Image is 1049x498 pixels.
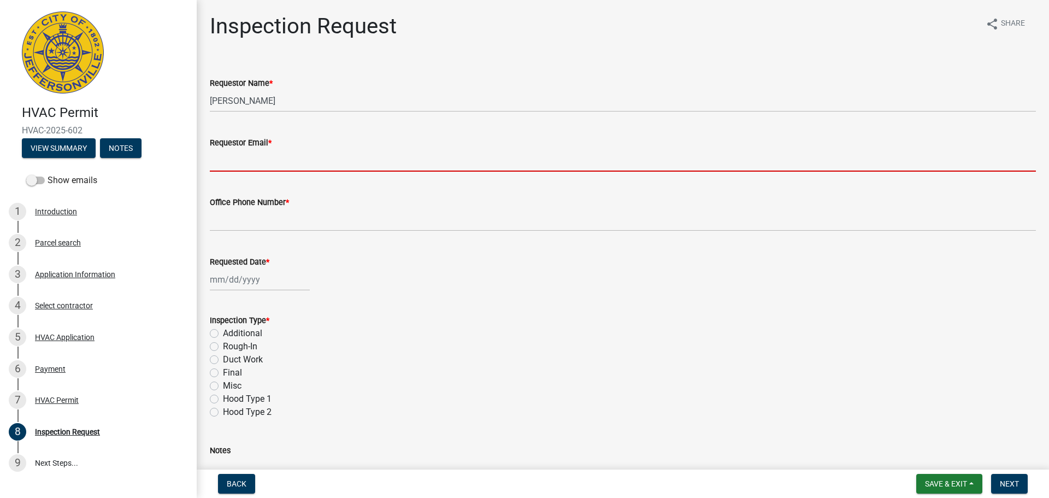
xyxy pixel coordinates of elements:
[991,474,1028,494] button: Next
[210,259,269,266] label: Requested Date
[210,80,273,87] label: Requestor Name
[35,365,66,373] div: Payment
[223,406,272,419] label: Hood Type 2
[22,11,104,93] img: City of Jeffersonville, Indiana
[35,208,77,215] div: Introduction
[35,271,115,278] div: Application Information
[100,138,142,158] button: Notes
[100,144,142,153] wm-modal-confirm: Notes
[1001,17,1025,31] span: Share
[210,447,231,455] label: Notes
[22,105,188,121] h4: HVAC Permit
[227,479,246,488] span: Back
[223,366,242,379] label: Final
[1000,479,1019,488] span: Next
[210,139,272,147] label: Requestor Email
[210,268,310,291] input: mm/dd/yyyy
[35,302,93,309] div: Select contractor
[22,125,175,136] span: HVAC-2025-602
[977,13,1034,34] button: shareShare
[9,423,26,441] div: 8
[9,360,26,378] div: 6
[223,327,262,340] label: Additional
[916,474,982,494] button: Save & Exit
[986,17,999,31] i: share
[210,13,397,39] h1: Inspection Request
[210,317,269,325] label: Inspection Type
[223,353,263,366] label: Duct Work
[9,203,26,220] div: 1
[223,340,257,353] label: Rough-In
[26,174,97,187] label: Show emails
[223,379,241,392] label: Misc
[35,333,95,341] div: HVAC Application
[223,392,272,406] label: Hood Type 1
[9,266,26,283] div: 3
[22,144,96,153] wm-modal-confirm: Summary
[35,239,81,247] div: Parcel search
[9,454,26,472] div: 9
[925,479,967,488] span: Save & Exit
[9,297,26,314] div: 4
[35,428,100,436] div: Inspection Request
[9,329,26,346] div: 5
[35,396,79,404] div: HVAC Permit
[22,138,96,158] button: View Summary
[9,391,26,409] div: 7
[210,199,289,207] label: Office Phone Number
[218,474,255,494] button: Back
[9,234,26,251] div: 2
